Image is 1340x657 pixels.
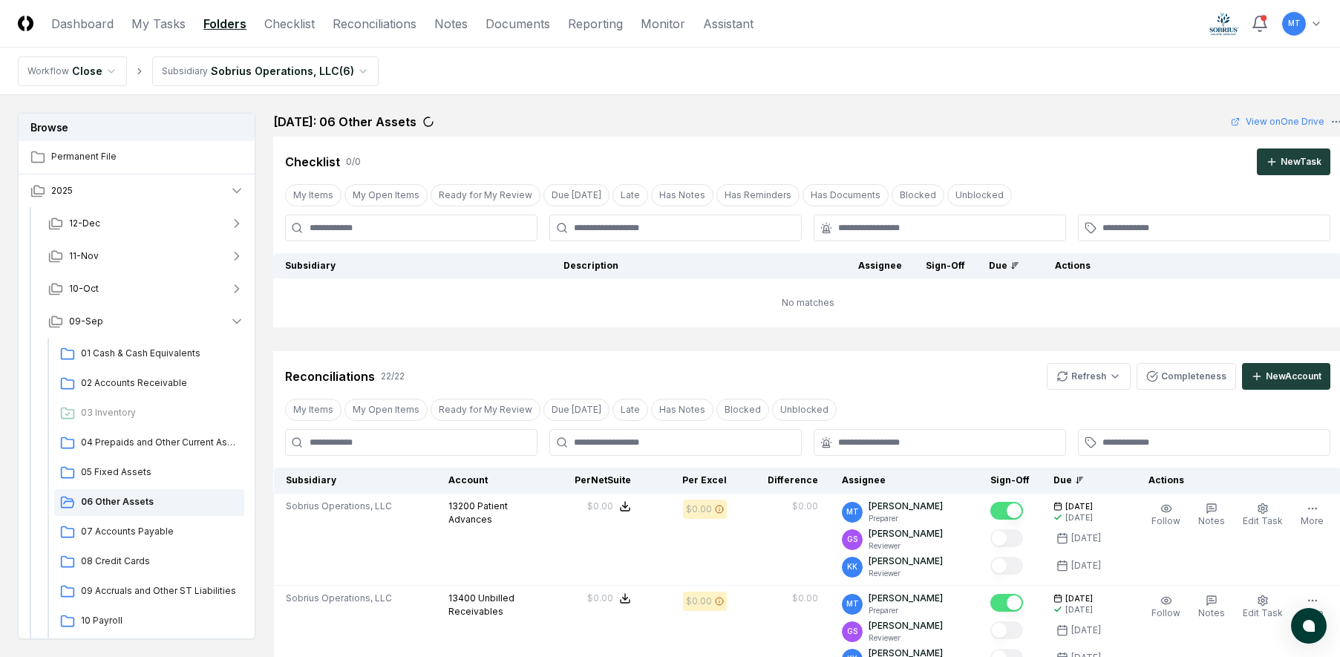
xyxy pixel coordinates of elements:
[869,555,943,568] p: [PERSON_NAME]
[1065,512,1093,523] div: [DATE]
[162,65,208,78] div: Subsidiary
[54,370,244,397] a: 02 Accounts Receivable
[1281,155,1321,169] div: New Task
[54,400,244,427] a: 03 Inventory
[869,513,943,524] p: Preparer
[1242,363,1330,390] button: NewAccount
[448,474,528,487] div: Account
[1071,624,1101,637] div: [DATE]
[54,519,244,546] a: 07 Accounts Payable
[285,153,340,171] div: Checklist
[543,184,609,206] button: Due Today
[1065,501,1093,512] span: [DATE]
[989,259,1019,272] div: Due
[1065,593,1093,604] span: [DATE]
[803,184,889,206] button: Has Documents
[273,253,552,278] th: Subsidiary
[1195,592,1228,623] button: Notes
[552,253,846,278] th: Description
[1291,608,1327,644] button: atlas-launcher
[869,605,943,616] p: Preparer
[869,527,943,540] p: [PERSON_NAME]
[18,56,379,86] nav: breadcrumb
[1071,559,1101,572] div: [DATE]
[1195,500,1228,531] button: Notes
[19,174,256,207] button: 2025
[869,568,943,579] p: Reviewer
[1065,604,1093,615] div: [DATE]
[1053,474,1113,487] div: Due
[772,399,837,421] button: Unblocked
[651,184,713,206] button: Has Notes
[431,399,540,421] button: Ready for My Review
[830,468,978,494] th: Assignee
[81,614,238,627] span: 10 Payroll
[1281,10,1307,37] button: MT
[1257,148,1330,175] button: NewTask
[739,468,830,494] th: Difference
[869,619,943,633] p: [PERSON_NAME]
[792,500,818,513] div: $0.00
[448,592,476,604] span: 13400
[869,592,943,605] p: [PERSON_NAME]
[1266,370,1321,383] div: New Account
[990,557,1023,575] button: Mark complete
[81,465,238,479] span: 05 Fixed Assets
[36,207,256,240] button: 12-Dec
[19,114,255,141] h3: Browse
[1198,515,1225,526] span: Notes
[1137,363,1236,390] button: Completeness
[81,347,238,360] span: 01 Cash & Cash Equivalents
[686,595,712,608] div: $0.00
[1243,607,1283,618] span: Edit Task
[81,584,238,598] span: 09 Accruals and Other ST Liabilities
[568,15,623,33] a: Reporting
[54,608,244,635] a: 10 Payroll
[686,503,712,516] div: $0.00
[274,468,437,494] th: Subsidiary
[1240,500,1286,531] button: Edit Task
[612,399,648,421] button: Late
[54,578,244,605] a: 09 Accruals and Other ST Liabilities
[285,367,375,385] div: Reconciliations
[846,253,914,278] th: Assignee
[51,150,244,163] span: Permanent File
[990,621,1023,639] button: Mark complete
[203,15,246,33] a: Folders
[540,468,643,494] th: Per NetSuite
[716,184,800,206] button: Has Reminders
[54,460,244,486] a: 05 Fixed Assets
[54,489,244,516] a: 06 Other Assets
[1148,592,1183,623] button: Follow
[587,592,613,605] div: $0.00
[81,555,238,568] span: 08 Credit Cards
[792,592,818,605] div: $0.00
[1137,474,1330,487] div: Actions
[18,16,33,31] img: Logo
[431,184,540,206] button: Ready for My Review
[333,15,416,33] a: Reconciliations
[703,15,754,33] a: Assistant
[81,406,238,419] span: 03 Inventory
[716,399,769,421] button: Blocked
[344,399,428,421] button: My Open Items
[54,430,244,457] a: 04 Prepaids and Other Current Assets
[641,15,685,33] a: Monitor
[54,549,244,575] a: 08 Credit Cards
[448,500,508,525] span: Patient Advances
[847,534,857,545] span: GS
[1209,12,1239,36] img: Sobrius logo
[612,184,648,206] button: Late
[344,184,428,206] button: My Open Items
[914,253,977,278] th: Sign-Off
[448,500,475,511] span: 13200
[81,495,238,509] span: 06 Other Assets
[643,468,739,494] th: Per Excel
[81,525,238,538] span: 07 Accounts Payable
[346,155,361,169] div: 0 / 0
[846,598,859,609] span: MT
[69,217,100,230] span: 12-Dec
[869,633,943,644] p: Reviewer
[131,15,186,33] a: My Tasks
[51,184,73,197] span: 2025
